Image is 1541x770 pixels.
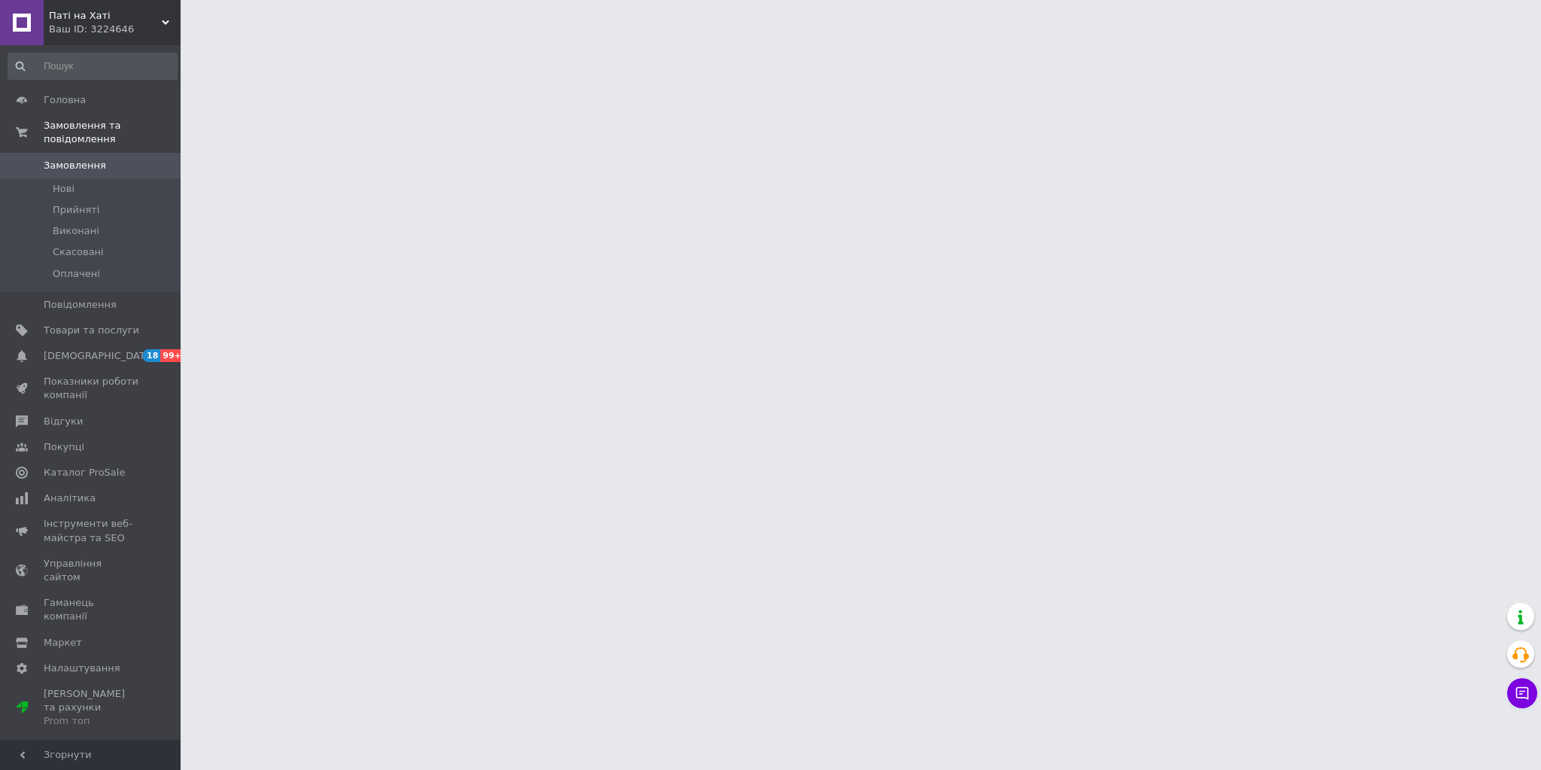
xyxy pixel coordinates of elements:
[44,119,181,146] span: Замовлення та повідомлення
[53,267,100,281] span: Оплачені
[160,349,185,362] span: 99+
[44,636,82,650] span: Маркет
[53,182,74,196] span: Нові
[44,349,155,363] span: [DEMOGRAPHIC_DATA]
[8,53,178,80] input: Пошук
[53,224,99,238] span: Виконані
[44,440,84,454] span: Покупці
[1507,678,1537,708] button: Чат з покупцем
[44,415,83,428] span: Відгуки
[44,687,139,729] span: [PERSON_NAME] та рахунки
[49,9,162,23] span: Паті на Хаті
[44,298,117,312] span: Повідомлення
[44,492,96,505] span: Аналітика
[44,596,139,623] span: Гаманець компанії
[53,245,104,259] span: Скасовані
[143,349,160,362] span: 18
[44,93,86,107] span: Головна
[44,159,106,172] span: Замовлення
[44,714,139,728] div: Prom топ
[44,324,139,337] span: Товари та послуги
[44,466,125,479] span: Каталог ProSale
[44,517,139,544] span: Інструменти веб-майстра та SEO
[53,203,99,217] span: Прийняті
[44,375,139,402] span: Показники роботи компанії
[44,557,139,584] span: Управління сайтом
[44,662,120,675] span: Налаштування
[49,23,181,36] div: Ваш ID: 3224646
